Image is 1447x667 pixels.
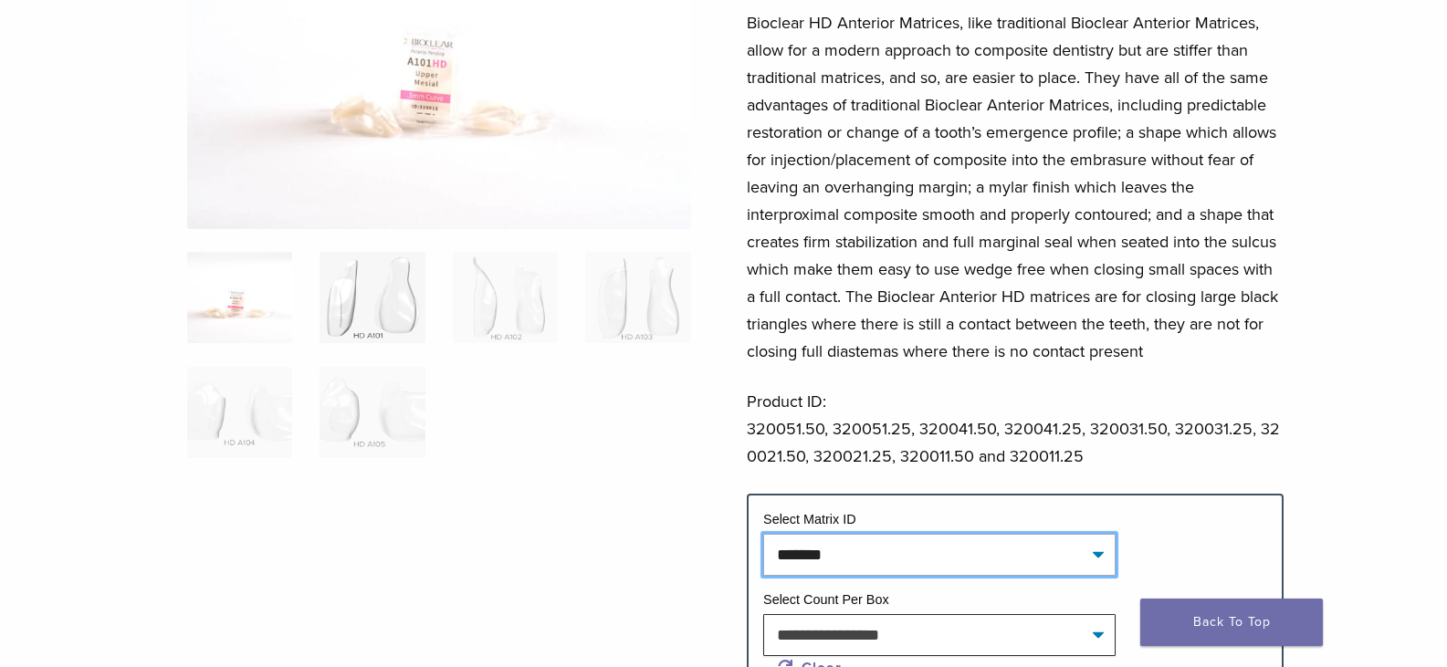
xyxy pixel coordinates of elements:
[1140,599,1323,646] a: Back To Top
[585,252,690,343] img: HD Matrix A Series - Image 4
[187,252,292,343] img: Anterior-HD-A-Series-Matrices-324x324.jpg
[747,388,1284,470] p: Product ID: 320051.50, 320051.25, 320041.50, 320041.25, 320031.50, 320031.25, 320021.50, 320021.2...
[320,252,425,343] img: HD Matrix A Series - Image 2
[320,367,425,458] img: HD Matrix A Series - Image 6
[187,367,292,458] img: HD Matrix A Series - Image 5
[763,592,889,607] label: Select Count Per Box
[763,512,856,526] label: Select Matrix ID
[453,252,558,343] img: HD Matrix A Series - Image 3
[747,9,1284,365] p: Bioclear HD Anterior Matrices, like traditional Bioclear Anterior Matrices, allow for a modern ap...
